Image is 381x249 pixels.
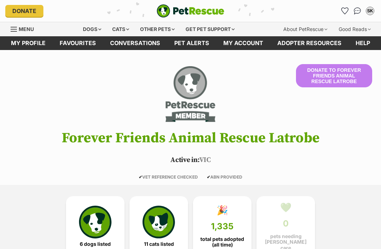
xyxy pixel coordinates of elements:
[80,241,111,247] span: 6 dogs listed
[367,7,374,14] div: SK
[283,219,289,229] span: 0
[107,22,134,36] div: Cats
[157,4,224,18] a: PetRescue
[78,22,106,36] div: Dogs
[53,36,103,50] a: Favourites
[352,5,363,17] a: Conversations
[278,22,332,36] div: About PetRescue
[143,206,175,238] img: cat-icon-068c71abf8fe30c970a85cd354bc8e23425d12f6e8612795f06af48be43a487a.svg
[157,4,224,18] img: logo-e224e6f780fb5917bec1dbf3a21bbac754714ae5b6737aabdf751b685950b380.svg
[181,22,240,36] div: Get pet support
[19,26,34,32] span: Menu
[5,5,43,17] a: Donate
[199,236,246,248] span: total pets adopted (all time)
[144,241,174,247] span: 11 cats listed
[103,36,167,50] a: conversations
[354,7,361,14] img: chat-41dd97257d64d25036548639549fe6c8038ab92f7586957e7f3b1b290dea8141.svg
[364,5,376,17] button: My account
[207,174,242,180] span: ABN PROVIDED
[164,64,217,124] img: Forever Friends Animal Rescue Latrobe
[280,202,291,213] div: 💚
[339,5,350,17] a: Favourites
[11,22,39,35] a: Menu
[216,36,270,50] a: My account
[339,5,376,17] ul: Account quick links
[270,36,349,50] a: Adopter resources
[296,64,372,87] button: Donate to Forever Friends Animal Rescue Latrobe
[349,36,377,50] a: Help
[139,174,142,180] icon: ✔
[211,222,234,231] span: 1,335
[139,174,198,180] span: VET REFERENCE CHECKED
[170,156,199,164] span: Active in:
[135,22,180,36] div: Other pets
[4,36,53,50] a: My profile
[217,205,228,216] div: 🎉
[79,206,111,238] img: petrescue-icon-eee76f85a60ef55c4a1927667547b313a7c0e82042636edf73dce9c88f694885.svg
[167,36,216,50] a: Pet alerts
[334,22,376,36] div: Good Reads
[207,174,210,180] icon: ✔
